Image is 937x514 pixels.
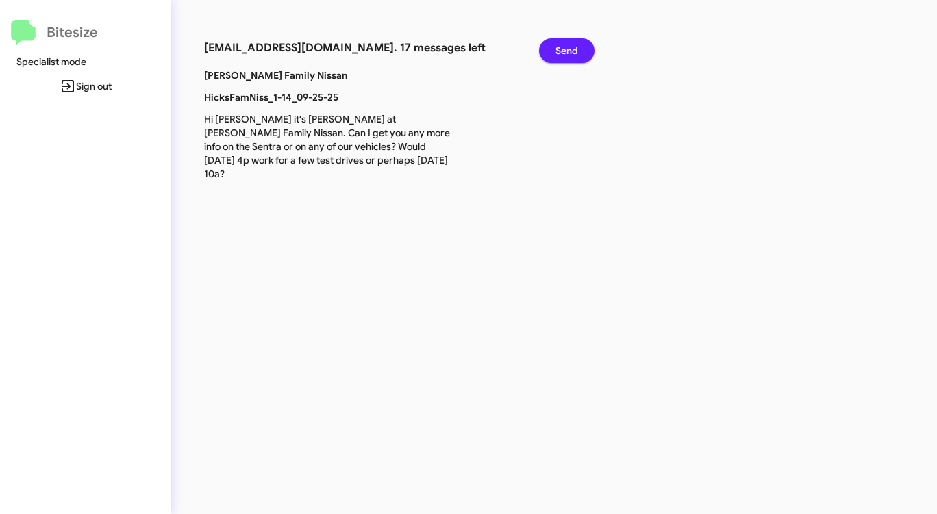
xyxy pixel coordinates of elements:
span: Sign out [11,74,160,99]
p: Hi [PERSON_NAME] it's [PERSON_NAME] at [PERSON_NAME] Family Nissan. Can I get you any more info o... [194,112,462,181]
a: Bitesize [11,20,98,46]
h3: [EMAIL_ADDRESS][DOMAIN_NAME]. 17 messages left [204,38,519,57]
b: [PERSON_NAME] Family Nissan [204,69,347,81]
span: Send [555,38,578,63]
b: HicksFamNiss_1-14_09-25-25 [204,91,338,103]
button: Send [539,38,595,63]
